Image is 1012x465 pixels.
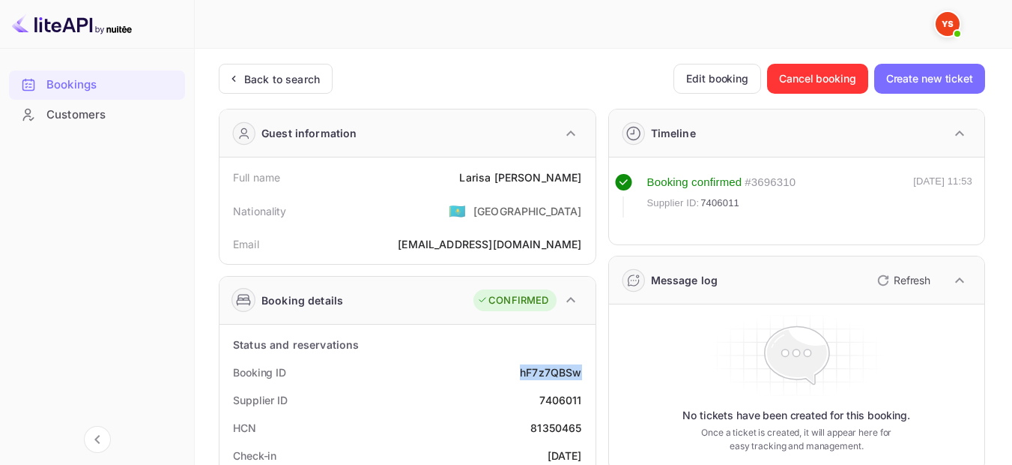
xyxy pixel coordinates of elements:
div: Booking confirmed [647,174,742,191]
button: Edit booking [673,64,761,94]
div: Full name [233,169,280,185]
div: HCN [233,420,256,436]
img: Yandex Support [936,12,960,36]
div: [EMAIL_ADDRESS][DOMAIN_NAME] [398,236,581,252]
div: hF7z7QBSw [520,364,581,380]
span: Supplier ID: [647,196,700,211]
p: Refresh [894,272,930,288]
div: Bookings [46,76,178,94]
div: Timeline [651,125,696,141]
button: Cancel booking [767,64,868,94]
div: [GEOGRAPHIC_DATA] [473,203,582,219]
button: Collapse navigation [84,426,111,453]
a: Bookings [9,70,185,98]
div: Bookings [9,70,185,100]
div: Back to search [244,71,320,87]
a: Customers [9,100,185,128]
div: Message log [651,272,718,288]
div: Booking ID [233,364,286,380]
div: Status and reservations [233,337,359,352]
p: Once a ticket is created, it will appear here for easy tracking and management. [697,426,897,453]
div: Larisa [PERSON_NAME] [459,169,581,185]
button: Refresh [868,268,936,292]
div: Booking details [261,292,343,308]
div: Customers [9,100,185,130]
div: Guest information [261,125,357,141]
button: Create new ticket [874,64,985,94]
div: [DATE] 11:53 [913,174,972,217]
p: No tickets have been created for this booking. [682,408,910,423]
span: United States [449,197,466,224]
div: # 3696310 [745,174,796,191]
div: CONFIRMED [477,293,548,308]
div: 81350465 [530,420,581,436]
div: Nationality [233,203,287,219]
span: 7406011 [700,196,739,211]
div: Check-in [233,448,276,463]
div: Email [233,236,259,252]
img: LiteAPI logo [12,12,132,36]
div: Supplier ID [233,392,288,408]
div: [DATE] [548,448,582,463]
div: Customers [46,106,178,124]
div: 7406011 [539,392,581,408]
